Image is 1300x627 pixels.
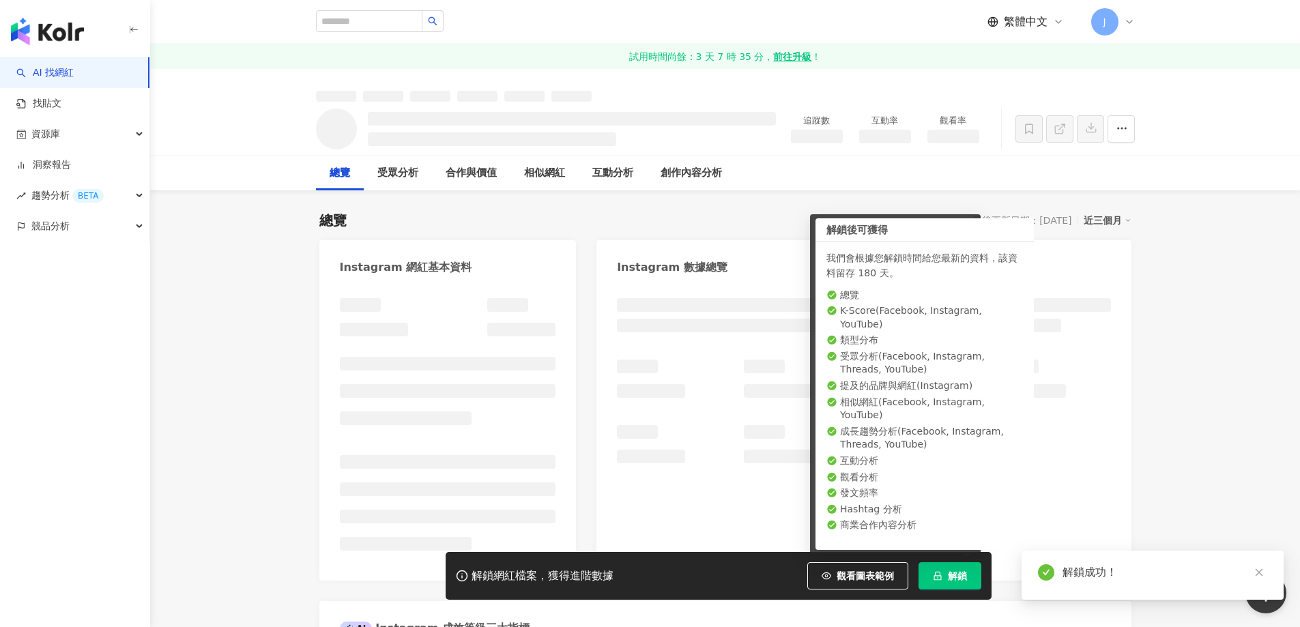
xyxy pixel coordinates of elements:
[524,165,565,181] div: 相似網紅
[826,250,1023,280] div: 我們會根據您解鎖時間給您最新的資料，該資料留存 180 天。
[791,114,843,128] div: 追蹤數
[31,211,70,242] span: 競品分析
[16,158,71,172] a: 洞察報告
[150,44,1300,69] a: 試用時間尚餘：3 天 7 時 35 分，前往升級！
[807,562,908,589] button: 觀看圖表範例
[661,165,722,181] div: 創作內容分析
[428,16,437,26] span: search
[16,191,26,201] span: rise
[1103,14,1106,29] span: J
[826,334,1023,347] li: 類型分布
[377,165,418,181] div: 受眾分析
[1254,568,1264,577] span: close
[1004,14,1048,29] span: 繁體中文
[826,471,1023,484] li: 觀看分析
[826,396,1023,422] li: 相似網紅 ( Facebook, Instagram, YouTube )
[11,18,84,45] img: logo
[617,260,727,275] div: Instagram 數據總覽
[972,215,1071,226] div: 最後更新日期：[DATE]
[773,50,811,63] strong: 前往升級
[826,350,1023,377] li: 受眾分析 ( Facebook, Instagram, Threads, YouTube )
[826,425,1023,452] li: 成長趨勢分析 ( Facebook, Instagram, Threads, YouTube )
[319,211,347,230] div: 總覽
[826,454,1023,468] li: 互動分析
[826,289,1023,302] li: 總覽
[837,570,894,581] span: 觀看圖表範例
[826,304,1023,331] li: K-Score ( Facebook, Instagram, YouTube )
[826,486,1023,500] li: 發文頻率
[16,97,61,111] a: 找貼文
[826,519,1023,532] li: 商業合作內容分析
[815,218,1034,242] div: 解鎖後可獲得
[31,180,104,211] span: 趨勢分析
[1063,564,1267,581] div: 解鎖成功！
[826,379,1023,393] li: 提及的品牌與網紅 ( Instagram )
[592,165,633,181] div: 互動分析
[1038,564,1054,581] span: check-circle
[948,570,967,581] span: 解鎖
[933,571,942,581] span: lock
[859,114,911,128] div: 互動率
[1084,212,1131,229] div: 近三個月
[927,114,979,128] div: 觀看率
[919,562,981,589] button: 解鎖
[472,569,613,583] div: 解鎖網紅檔案，獲得進階數據
[330,165,350,181] div: 總覽
[446,165,497,181] div: 合作與價值
[340,260,472,275] div: Instagram 網紅基本資料
[826,503,1023,516] li: Hashtag 分析
[31,119,60,149] span: 資源庫
[16,66,74,80] a: searchAI 找網紅
[72,189,104,203] div: BETA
